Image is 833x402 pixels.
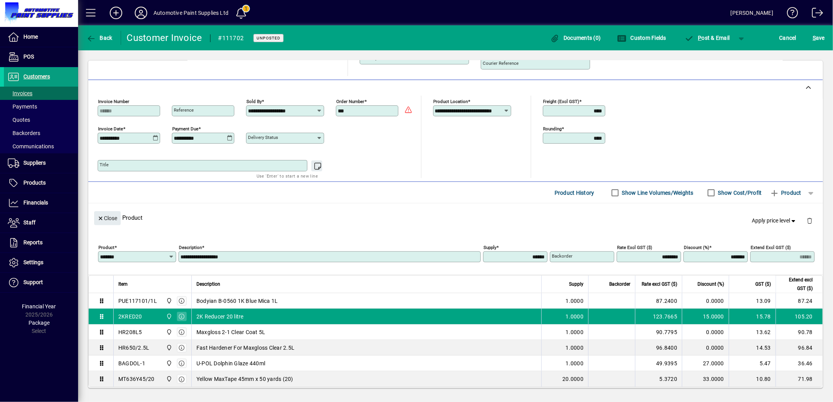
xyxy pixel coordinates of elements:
button: Back [84,31,114,45]
span: Supply [569,280,583,288]
a: Suppliers [4,153,78,173]
app-page-header-button: Delete [800,217,819,224]
span: Financials [23,199,48,206]
label: Show Cost/Profit [717,189,762,197]
span: Automotive Paint Supplies Ltd [164,312,173,321]
div: HR208L5 [118,328,142,336]
div: 123.7665 [640,313,677,320]
td: 0.0000 [682,324,729,340]
span: 1.0000 [566,313,584,320]
mat-label: Invoice date [98,126,123,132]
mat-label: Sold by [246,99,262,104]
span: Description [196,280,220,288]
span: Support [23,279,43,285]
span: P [698,35,702,41]
a: Products [4,173,78,193]
button: Delete [800,211,819,230]
span: POS [23,53,34,60]
td: 0.0000 [682,293,729,309]
span: ost & Email [685,35,730,41]
span: 1.0000 [566,359,584,367]
mat-label: Courier Reference [483,60,519,66]
span: Yellow MaxTape 45mm x 50 yards (20) [196,375,293,383]
td: 96.84 [776,340,822,356]
span: U-POL Dolphin Glaze 440ml [196,359,265,367]
td: 13.09 [729,293,776,309]
span: Extend excl GST ($) [781,276,813,293]
div: MT636Y45/20 [118,375,155,383]
span: Backorder [609,280,630,288]
mat-label: Payment due [172,126,198,132]
span: Bodyian B-0560 1K Blue Mica 1L [196,297,278,305]
button: Product History [551,186,598,200]
mat-label: Extend excl GST ($) [751,245,791,250]
span: Financial Year [22,303,56,310]
span: ave [813,32,825,44]
span: Unposted [257,36,280,41]
div: [PERSON_NAME] [731,7,773,19]
button: Apply price level [749,214,801,228]
a: Backorders [4,126,78,140]
span: Maxgloss 2-1 Clear Coat 5L [196,328,266,336]
span: Invoices [8,90,32,96]
button: Close [94,211,121,225]
div: #111702 [218,32,244,44]
div: 2KRED20 [118,313,142,320]
span: Automotive Paint Supplies Ltd [164,375,173,383]
mat-label: Product [98,245,114,250]
mat-label: Description [179,245,202,250]
span: Apply price level [752,217,797,225]
span: Payments [8,103,37,110]
div: 90.7795 [640,328,677,336]
td: 71.98 [776,371,822,387]
a: Financials [4,193,78,213]
a: Staff [4,213,78,233]
span: Item [118,280,128,288]
a: Knowledge Base [781,2,798,27]
td: 90.78 [776,324,822,340]
mat-label: Supply [483,245,496,250]
td: 33.0000 [682,371,729,387]
td: 0.0000 [682,340,729,356]
span: Product [770,187,801,199]
span: Cancel [779,32,797,44]
span: Fast Hardener For Maxgloss Clear 2.5L [196,344,294,352]
div: Product [88,203,823,232]
td: 27.0000 [682,356,729,371]
div: 5.3720 [640,375,677,383]
span: Staff [23,219,36,226]
span: Discount (%) [697,280,724,288]
mat-label: Product location [433,99,468,104]
span: Rate excl GST ($) [642,280,677,288]
a: Quotes [4,113,78,126]
mat-label: Order number [336,99,364,104]
span: Settings [23,259,43,265]
mat-label: Freight (excl GST) [543,99,580,104]
a: Invoices [4,87,78,100]
button: Add [103,6,128,20]
span: 1.0000 [566,344,584,352]
mat-label: Rate excl GST ($) [617,245,652,250]
span: Package [29,320,50,326]
td: 105.20 [776,309,822,324]
span: 1.0000 [566,328,584,336]
div: BAGDOL-1 [118,359,145,367]
span: Products [23,180,46,186]
span: Custom Fields [617,35,666,41]
a: Logout [806,2,823,27]
div: HR650/2.5L [118,344,150,352]
span: Quotes [8,117,30,123]
a: Payments [4,100,78,113]
span: Automotive Paint Supplies Ltd [164,297,173,305]
span: Automotive Paint Supplies Ltd [164,328,173,336]
span: Documents (0) [550,35,601,41]
td: 36.46 [776,356,822,371]
app-page-header-button: Close [92,214,123,221]
div: 49.9395 [640,359,677,367]
span: 20.0000 [562,375,583,383]
button: Custom Fields [615,31,668,45]
td: 14.53 [729,340,776,356]
span: Automotive Paint Supplies Ltd [164,359,173,368]
span: 1.0000 [566,297,584,305]
div: PUE117101/1L [118,297,157,305]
